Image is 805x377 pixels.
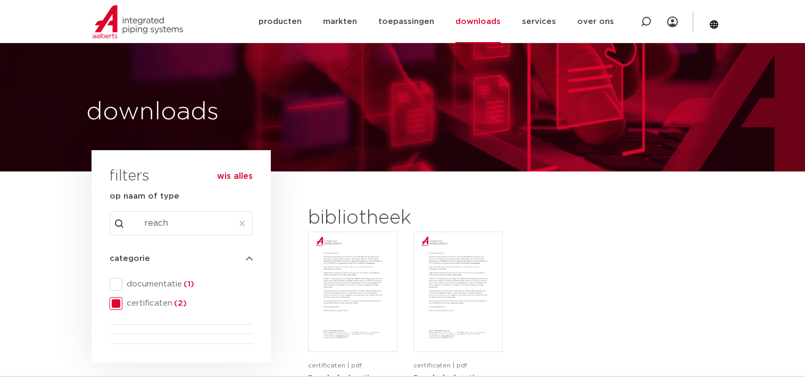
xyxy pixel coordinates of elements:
[110,164,150,190] h3: filters
[110,297,253,310] div: certificaten(2)
[182,280,194,288] span: (1)
[86,95,397,129] h1: downloads
[172,299,187,307] span: (2)
[110,252,253,265] h4: categorie
[122,298,253,309] span: certificaten
[308,362,362,368] span: certificaten | pdf
[110,278,253,291] div: documentatie(1)
[110,192,179,200] strong: op naam of type
[308,206,497,231] h2: bibliotheek
[413,362,467,368] span: certificaten | pdf
[217,171,253,182] button: wis alles
[311,234,395,349] img: Reach-declaration-pdf.jpg
[122,279,253,290] span: documentatie
[416,234,500,349] img: Reach-declaration-1-pdf.jpg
